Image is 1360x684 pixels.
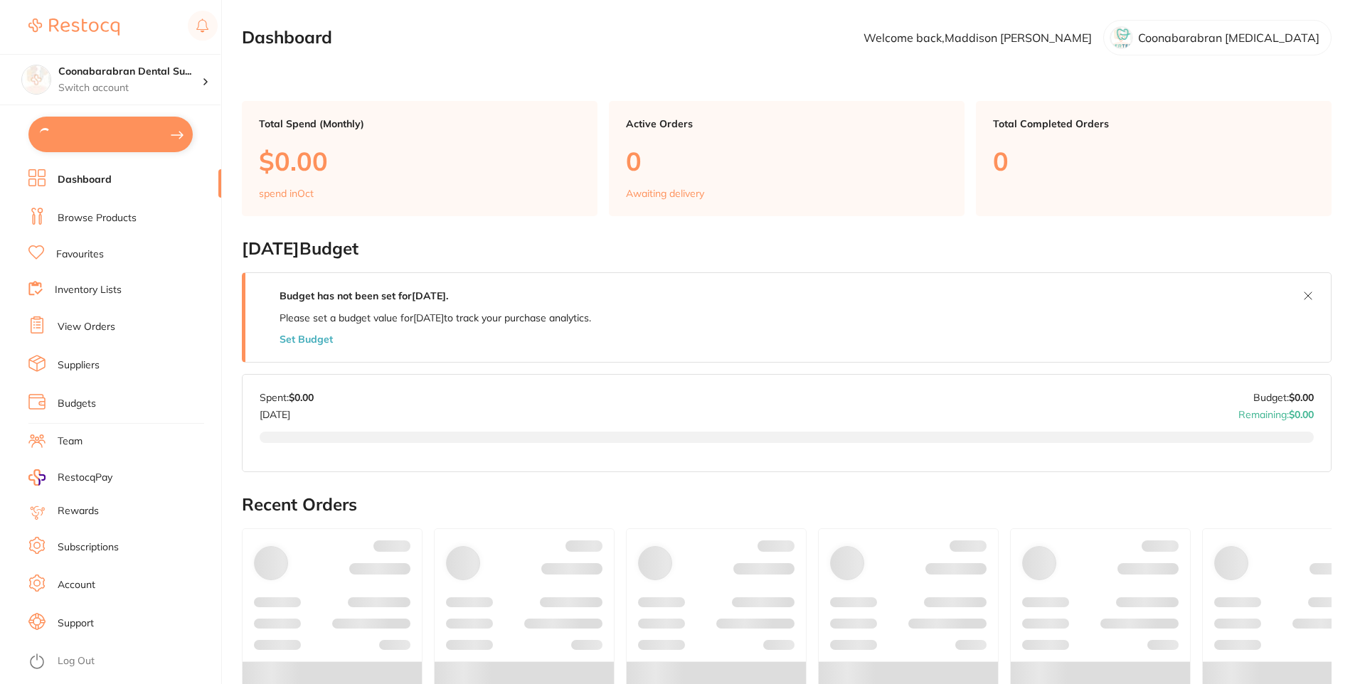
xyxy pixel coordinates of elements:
img: Coonabarabran Dental Surgery [22,65,51,94]
strong: $0.00 [289,391,314,404]
p: Remaining: [1238,403,1314,420]
p: Awaiting delivery [626,188,704,199]
h2: Dashboard [242,28,332,48]
p: 0 [626,146,947,176]
img: cXB3NzlycQ [1110,26,1133,49]
strong: $0.00 [1289,391,1314,404]
strong: $0.00 [1289,408,1314,421]
a: Budgets [58,397,96,411]
a: Suppliers [58,358,100,373]
p: Spent: [260,392,314,403]
a: Inventory Lists [55,283,122,297]
p: Active Orders [626,118,947,129]
a: Log Out [58,654,95,668]
p: Switch account [58,81,202,95]
p: spend in Oct [259,188,314,199]
a: Active Orders0Awaiting delivery [609,101,965,216]
h4: Coonabarabran Dental Surgery [58,65,202,79]
a: RestocqPay [28,469,112,486]
a: Restocq Logo [28,11,119,43]
h2: Recent Orders [242,495,1332,515]
img: Restocq Logo [28,18,119,36]
a: Account [58,578,95,592]
p: Coonabarabran [MEDICAL_DATA] [1138,31,1319,44]
a: Support [58,616,94,631]
a: Dashboard [58,173,112,187]
button: Set Budget [280,333,333,345]
p: 0 [993,146,1314,176]
a: Rewards [58,504,99,518]
p: Total Completed Orders [993,118,1314,129]
a: View Orders [58,320,115,334]
p: Budget: [1253,392,1314,403]
img: RestocqPay [28,469,46,486]
strong: Budget has not been set for [DATE] . [280,289,448,302]
button: Log Out [28,651,217,673]
a: Subscriptions [58,540,119,555]
h2: [DATE] Budget [242,239,1332,259]
p: Total Spend (Monthly) [259,118,580,129]
p: $0.00 [259,146,580,176]
a: Total Completed Orders0 [976,101,1332,216]
a: Favourites [56,247,104,262]
p: Welcome back, Maddison [PERSON_NAME] [864,31,1092,44]
a: Team [58,434,83,449]
a: Browse Products [58,211,137,225]
p: [DATE] [260,403,314,420]
p: Please set a budget value for [DATE] to track your purchase analytics. [280,312,591,324]
span: RestocqPay [58,471,112,485]
a: Total Spend (Monthly)$0.00spend inOct [242,101,597,216]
